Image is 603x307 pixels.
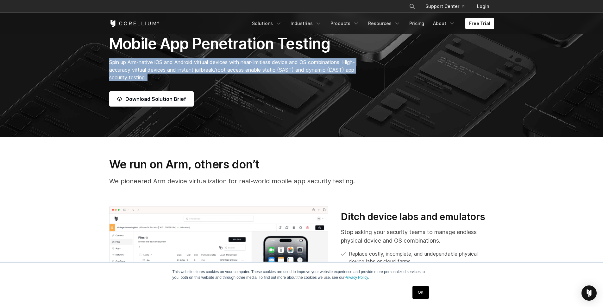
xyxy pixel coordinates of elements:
[109,34,361,53] h1: Mobile App Penetration Testing
[349,250,494,265] p: Replace costly, incomplete, and undependable physical device labs or cloud farms.
[109,157,494,171] h3: We run on Arm, others don’t
[429,18,459,29] a: About
[412,286,429,299] a: OK
[109,59,355,81] span: Spin up Arm-native iOS and Android virtual devices with near-limitless device and OS combinations...
[405,18,428,29] a: Pricing
[109,176,494,186] p: We pioneered Arm device virtualization for real-world mobile app security testing.
[364,18,404,29] a: Resources
[345,275,369,280] a: Privacy Policy.
[248,18,494,29] div: Navigation Menu
[327,18,363,29] a: Products
[341,211,494,223] h3: Ditch device labs and emulators
[109,91,194,107] a: Download Solution Brief
[109,20,160,27] a: Corellium Home
[401,1,494,12] div: Navigation Menu
[125,95,186,103] span: Download Solution Brief
[581,285,597,301] div: Open Intercom Messenger
[287,18,325,29] a: Industries
[406,1,418,12] button: Search
[173,269,431,280] p: This website stores cookies on your computer. These cookies are used to improve your website expe...
[465,18,494,29] a: Free Trial
[341,228,494,245] p: Stop asking your security teams to manage endless physical device and OS combinations.
[248,18,286,29] a: Solutions
[420,1,469,12] a: Support Center
[472,1,494,12] a: Login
